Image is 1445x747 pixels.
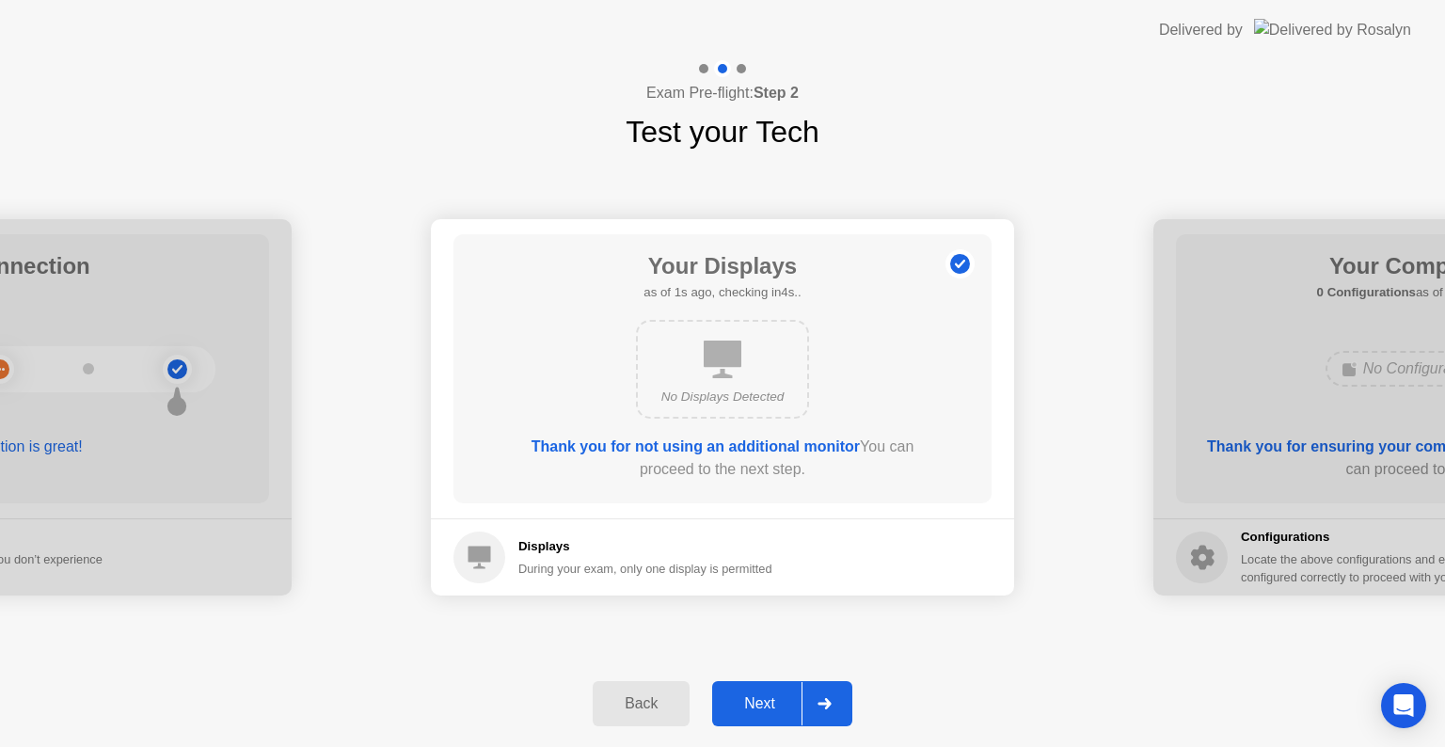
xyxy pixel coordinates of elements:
div: Back [598,695,684,712]
h5: as of 1s ago, checking in4s.. [643,283,801,302]
h1: Your Displays [643,249,801,283]
div: You can proceed to the next step. [507,436,938,481]
h5: Displays [518,537,772,556]
button: Back [593,681,690,726]
button: Next [712,681,852,726]
div: No Displays Detected [653,388,792,406]
div: During your exam, only one display is permitted [518,560,772,578]
h1: Test your Tech [626,109,819,154]
img: Delivered by Rosalyn [1254,19,1411,40]
div: Next [718,695,802,712]
div: Open Intercom Messenger [1381,683,1426,728]
h4: Exam Pre-flight: [646,82,799,104]
div: Delivered by [1159,19,1243,41]
b: Thank you for not using an additional monitor [532,438,860,454]
b: Step 2 [754,85,799,101]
